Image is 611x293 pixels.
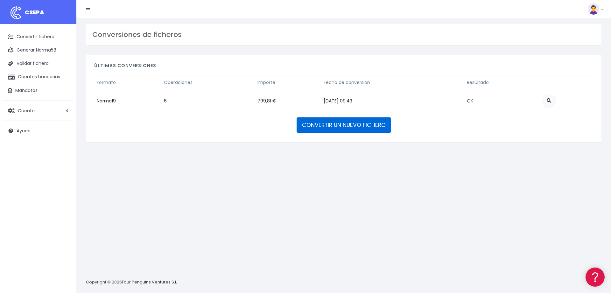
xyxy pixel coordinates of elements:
[25,8,44,16] span: CSEPA
[588,3,599,15] img: profile
[297,117,391,133] a: CONVERTIR UN NUEVO FICHERO
[18,107,35,114] span: Cuenta
[3,104,73,117] a: Cuenta
[3,57,73,70] a: Validar fichero
[94,90,161,112] td: Norma19
[17,128,31,134] span: Ayuda
[94,63,593,72] h4: Últimas conversiones
[3,30,73,44] a: Convertir fichero
[3,44,73,57] a: Generar Norma58
[3,124,73,137] a: Ayuda
[464,75,539,90] th: Resultado
[94,75,161,90] th: Formato
[86,279,179,286] p: Copyright © 2025 .
[92,31,595,39] h3: Conversiones de ficheros
[122,279,178,285] a: Four Penguins Ventures S.L.
[255,90,321,112] td: 799,81 €
[3,84,73,97] a: Mandatos
[3,70,73,84] a: Cuentas bancarias
[8,5,24,21] img: logo
[321,75,464,90] th: Fecha de conversión
[321,90,464,112] td: [DATE] 09:43
[161,90,255,112] td: 6
[464,90,539,112] td: OK
[161,75,255,90] th: Operaciones
[255,75,321,90] th: Importe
